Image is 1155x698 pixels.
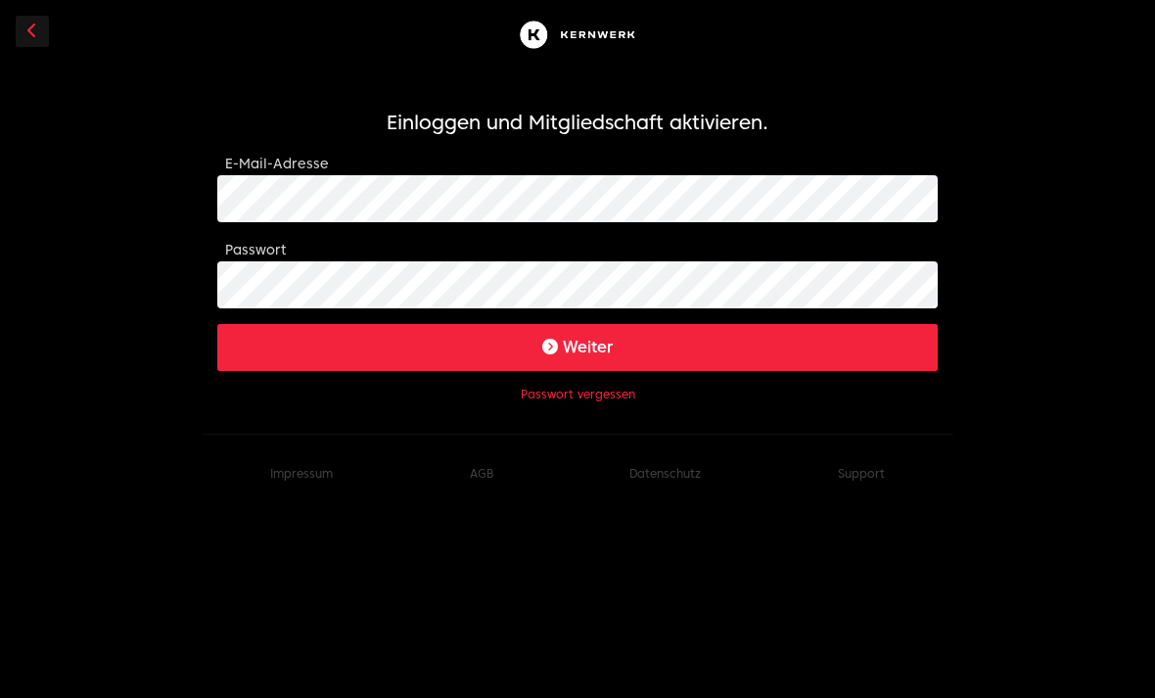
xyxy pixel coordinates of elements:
label: Passwort [225,242,286,257]
a: Datenschutz [629,466,701,481]
h1: Einloggen und Mitgliedschaft aktivieren. [217,109,938,136]
label: E-Mail-Adresse [225,156,329,171]
a: AGB [470,466,493,481]
button: Support [838,466,885,482]
button: Passwort vergessen [521,387,635,402]
button: Weiter [217,324,938,371]
a: Impressum [270,466,333,481]
img: Kernwerk® [515,16,640,54]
